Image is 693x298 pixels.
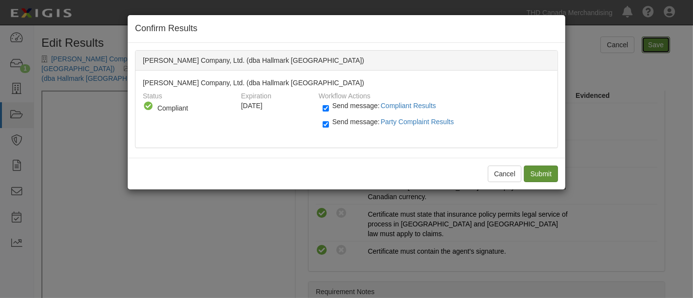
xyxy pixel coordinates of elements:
[143,88,162,101] label: Status
[381,118,454,126] span: Party Complaint Results
[143,101,154,112] i: Compliant
[332,118,458,126] span: Send message:
[241,88,271,101] label: Expiration
[488,166,522,182] button: Cancel
[135,51,558,71] div: [PERSON_NAME] Company, Ltd. (dba Hallmark [GEOGRAPHIC_DATA])
[135,71,558,148] div: [PERSON_NAME] Company, Ltd. (dba Hallmark [GEOGRAPHIC_DATA])
[381,102,436,110] span: Compliant Results
[332,102,440,110] span: Send message:
[380,99,440,112] button: Send message:
[319,88,370,101] label: Workflow Actions
[380,115,458,128] button: Send message:
[323,103,329,114] input: Send message:Compliant Results
[524,166,558,182] input: Submit
[135,22,558,35] h4: Confirm Results
[323,119,329,130] input: Send message:Party Complaint Results
[157,103,231,113] div: Compliant
[241,101,311,111] div: [DATE]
